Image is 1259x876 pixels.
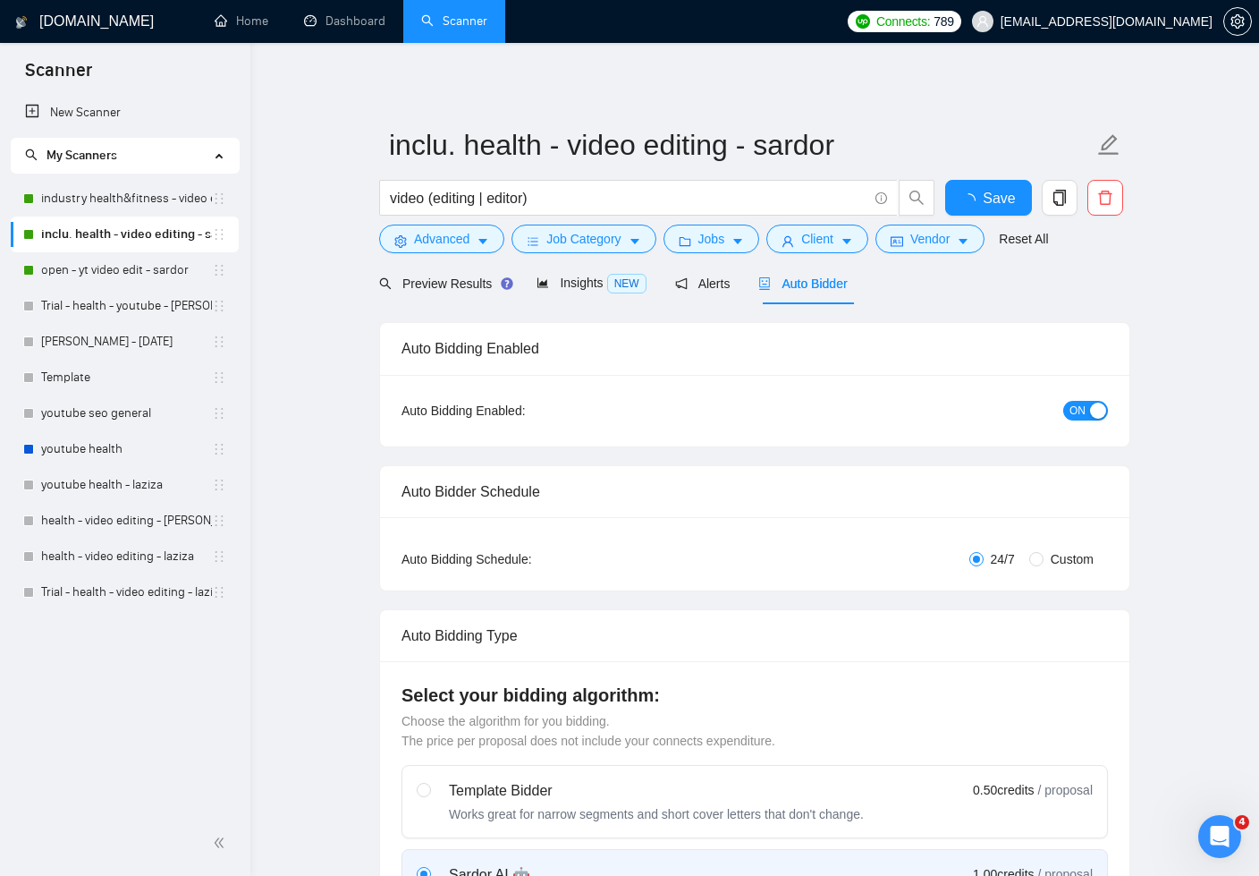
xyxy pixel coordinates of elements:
li: New Scanner [11,95,239,131]
a: Trial - health - youtube - [PERSON_NAME] [41,288,212,324]
span: 789 [934,12,953,31]
li: Template [11,360,239,395]
a: dashboardDashboard [304,13,385,29]
span: user [782,234,794,248]
div: Tooltip anchor [499,276,515,292]
span: NEW [607,274,646,293]
button: settingAdvancedcaret-down [379,225,504,253]
button: copy [1042,180,1077,216]
span: holder [212,299,226,313]
span: holder [212,478,226,492]
span: idcard [891,234,903,248]
span: bars [527,234,539,248]
a: open - yt video edit - sardor [41,252,212,288]
a: inclu. health - video editing - sardor [41,217,212,252]
button: Save [945,180,1032,216]
a: youtube health - laziza [41,467,212,503]
span: loading [961,193,983,208]
a: Reset All [999,229,1048,249]
span: copy [1043,190,1077,206]
span: Connects: [876,12,930,31]
div: Auto Bidder Schedule [401,466,1108,517]
li: inclu. health - video editing - sardor [11,217,239,252]
span: setting [394,234,407,248]
span: Advanced [414,229,469,249]
img: upwork-logo.png [856,14,870,29]
span: robot [758,277,771,290]
span: Auto Bidder [758,276,847,291]
div: Auto Bidding Enabled [401,323,1108,374]
span: info-circle [875,192,887,204]
iframe: Intercom live chat [1198,815,1241,858]
button: barsJob Categorycaret-down [511,225,655,253]
li: youtube seo general [11,395,239,431]
span: search [379,277,392,290]
span: Custom [1044,549,1101,569]
button: folderJobscaret-down [663,225,760,253]
span: area-chart [537,276,549,289]
span: holder [212,406,226,421]
span: holder [212,263,226,277]
span: Jobs [698,229,725,249]
h4: Select your bidding algorithm: [401,683,1108,708]
span: Insights [537,276,646,290]
li: Trial - health - youtube - sardor [11,288,239,324]
span: holder [212,227,226,242]
span: holder [212,549,226,564]
li: Alex - Aug 19 [11,324,239,360]
li: health - video editing - laziza [11,539,239,574]
span: 0.50 credits [973,780,1034,800]
span: holder [212,514,226,528]
a: [PERSON_NAME] - [DATE] [41,324,212,360]
span: Vendor [910,229,950,249]
span: notification [675,277,688,290]
div: Auto Bidding Enabled: [401,401,637,421]
button: search [899,180,934,216]
span: double-left [213,834,231,852]
span: caret-down [841,234,853,248]
input: Scanner name... [389,123,1094,167]
span: user [976,15,989,28]
img: logo [15,8,28,37]
div: Auto Bidding Schedule: [401,549,637,569]
li: youtube health [11,431,239,467]
span: setting [1224,14,1251,29]
span: Scanner [11,57,106,95]
button: delete [1087,180,1123,216]
button: userClientcaret-down [766,225,868,253]
a: searchScanner [421,13,487,29]
span: / proposal [1038,781,1093,799]
a: health - video editing - laziza [41,539,212,574]
a: setting [1223,14,1252,29]
a: industry health&fitness - video editing - sardor [41,181,212,217]
span: caret-down [731,234,744,248]
a: youtube health [41,431,212,467]
li: youtube health - laziza [11,467,239,503]
span: holder [212,191,226,206]
span: My Scanners [25,148,117,163]
span: holder [212,370,226,385]
button: setting [1223,7,1252,36]
span: Preview Results [379,276,508,291]
span: 4 [1235,815,1249,829]
span: 24/7 [984,549,1022,569]
a: homeHome [215,13,268,29]
span: search [25,149,38,161]
span: holder [212,585,226,600]
span: My Scanners [46,148,117,163]
span: search [900,190,934,206]
a: youtube seo general [41,395,212,431]
span: Client [801,229,833,249]
li: Trial - health - video editing - laziza [11,574,239,610]
button: idcardVendorcaret-down [875,225,984,253]
a: Template [41,360,212,395]
div: Auto Bidding Type [401,610,1108,661]
div: Template Bidder [449,780,864,802]
a: Trial - health - video editing - laziza [41,574,212,610]
a: New Scanner [25,95,224,131]
span: ON [1069,401,1086,421]
span: Choose the algorithm for you bidding. The price per proposal does not include your connects expen... [401,714,775,748]
span: Save [983,187,1015,209]
span: caret-down [629,234,641,248]
span: Alerts [675,276,731,291]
